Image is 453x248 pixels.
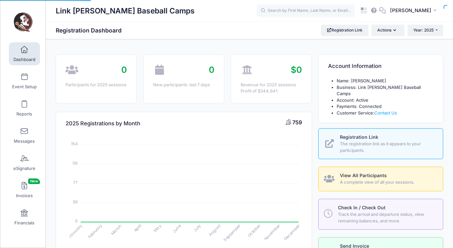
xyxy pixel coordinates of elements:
button: Actions [371,25,404,36]
tspan: 39 [73,199,78,204]
a: Registration Link The registration link as it appears to your participants. [318,128,443,159]
span: Messages [14,138,35,144]
tspan: 154 [71,141,78,147]
span: The registration link as it appears to your participants. [340,141,435,154]
li: Business: Link [PERSON_NAME] Baseball Camps [337,84,433,97]
span: eSignature [13,166,35,171]
a: Financials [9,206,40,229]
li: Name: [PERSON_NAME] [337,78,433,84]
tspan: January [67,223,83,239]
span: Dashboard [13,57,35,62]
span: Invoices [16,193,33,198]
tspan: August [208,223,222,237]
span: Event Setup [12,84,37,90]
div: Participants for 2025 sessions [66,82,127,88]
span: Year: 2025 [413,28,434,32]
tspan: October [246,223,262,238]
tspan: June [171,223,182,234]
tspan: May [152,223,162,233]
li: Customer Service: [337,110,433,116]
tspan: 116 [72,160,78,166]
tspan: November [263,223,282,241]
tspan: 77 [73,179,78,185]
a: eSignature [9,151,40,174]
button: [PERSON_NAME] [386,3,443,18]
span: Track the arrival and departure status, view remaining balances, and more. [338,211,436,224]
tspan: September [223,223,242,242]
h4: 2025 Registrations by Month [66,114,140,133]
li: Account: Active [337,97,433,104]
h4: Account Information [328,57,382,76]
span: Registration Link [340,134,378,140]
span: New [28,178,40,184]
span: Financials [14,220,34,226]
div: Revenue for 2025 sessions Profit of $344,641 [241,82,302,94]
button: Year: 2025 [407,25,443,36]
a: Registration Link [321,25,368,36]
a: Contact Us [374,110,397,115]
span: [PERSON_NAME] [390,7,431,14]
tspan: April [133,223,143,233]
span: 0 [121,65,127,75]
a: Dashboard [9,42,40,65]
div: New participants: last 7 days [153,82,214,88]
h1: Link [PERSON_NAME] Baseball Camps [56,3,195,18]
span: A complete view of all your sessions. [340,179,435,186]
tspan: March [110,223,123,236]
span: View All Participants [340,173,387,178]
span: 759 [292,119,302,126]
tspan: February [87,223,103,239]
a: Event Setup [9,70,40,93]
a: View All Participants A complete view of all your sessions. [318,167,443,191]
span: $0 [291,65,302,75]
a: Link Jarrett Baseball Camps [0,7,46,38]
a: Reports [9,97,40,120]
li: Payments: Connected [337,103,433,110]
a: Messages [9,124,40,147]
span: Reports [16,111,32,117]
tspan: July [192,223,202,233]
img: Link Jarrett Baseball Camps [11,10,36,35]
a: Check In / Check Out Track the arrival and departure status, view remaining balances, and more. [318,199,443,230]
tspan: 0 [75,218,78,224]
tspan: December [283,223,301,241]
input: Search by First Name, Last Name, or Email... [257,4,355,17]
h1: Registration Dashboard [56,27,127,34]
span: Check In / Check Out [338,205,385,210]
span: 0 [209,65,214,75]
a: InvoicesNew [9,178,40,201]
